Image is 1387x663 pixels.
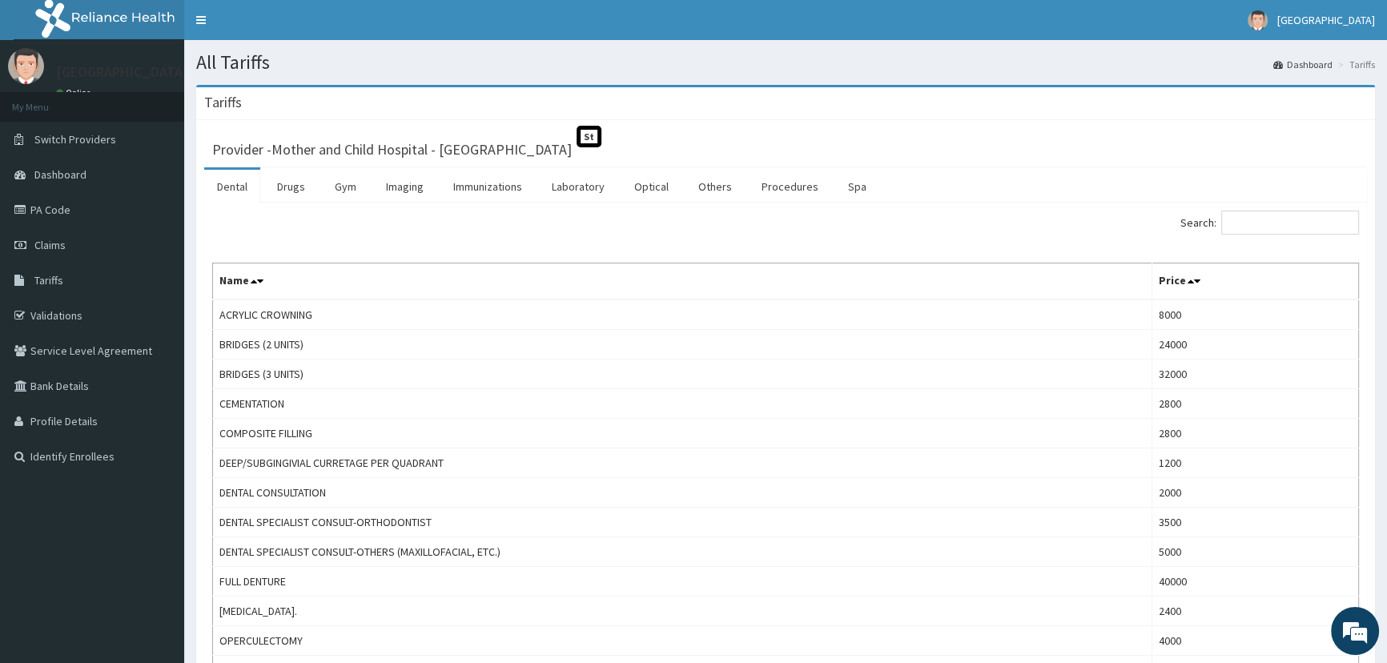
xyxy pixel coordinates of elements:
td: 2000 [1152,478,1358,508]
th: Name [213,263,1152,300]
td: DENTAL SPECIALIST CONSULT-ORTHODONTIST [213,508,1152,537]
td: CEMENTATION [213,389,1152,419]
input: Search: [1221,211,1359,235]
td: DENTAL SPECIALIST CONSULT-OTHERS (MAXILLOFACIAL, ETC.) [213,537,1152,567]
a: Dental [204,170,260,203]
a: Optical [621,170,681,203]
a: Immunizations [440,170,535,203]
td: OPERCULECTOMY [213,626,1152,656]
img: User Image [8,48,44,84]
span: Claims [34,238,66,252]
h3: Tariffs [204,95,242,110]
td: [MEDICAL_DATA]. [213,597,1152,626]
td: ACRYLIC CROWNING [213,299,1152,330]
a: Gym [322,170,369,203]
a: Spa [835,170,879,203]
td: DENTAL CONSULTATION [213,478,1152,508]
p: [GEOGRAPHIC_DATA] [56,65,188,79]
h3: Provider - Mother and Child Hospital - [GEOGRAPHIC_DATA] [212,143,572,157]
td: 8000 [1152,299,1358,330]
a: Others [685,170,745,203]
td: 2400 [1152,597,1358,626]
td: DEEP/SUBGINGIVIAL CURRETAGE PER QUADRANT [213,448,1152,478]
td: 40000 [1152,567,1358,597]
a: Drugs [264,170,318,203]
a: Imaging [373,170,436,203]
td: 1200 [1152,448,1358,478]
td: 2800 [1152,419,1358,448]
span: Dashboard [34,167,86,182]
img: User Image [1248,10,1268,30]
h1: All Tariffs [196,52,1375,73]
td: 4000 [1152,626,1358,656]
a: Dashboard [1273,58,1333,71]
td: 24000 [1152,330,1358,360]
span: Tariffs [34,273,63,287]
td: FULL DENTURE [213,567,1152,597]
td: 5000 [1152,537,1358,567]
td: 2800 [1152,389,1358,419]
label: Search: [1180,211,1359,235]
a: Online [56,87,94,98]
span: St [577,126,601,147]
span: [GEOGRAPHIC_DATA] [1277,13,1375,27]
td: BRIDGES (2 UNITS) [213,330,1152,360]
td: BRIDGES (3 UNITS) [213,360,1152,389]
span: Switch Providers [34,132,116,147]
a: Procedures [749,170,831,203]
li: Tariffs [1334,58,1375,71]
td: 3500 [1152,508,1358,537]
a: Laboratory [539,170,617,203]
th: Price [1152,263,1358,300]
td: COMPOSITE FILLING [213,419,1152,448]
td: 32000 [1152,360,1358,389]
